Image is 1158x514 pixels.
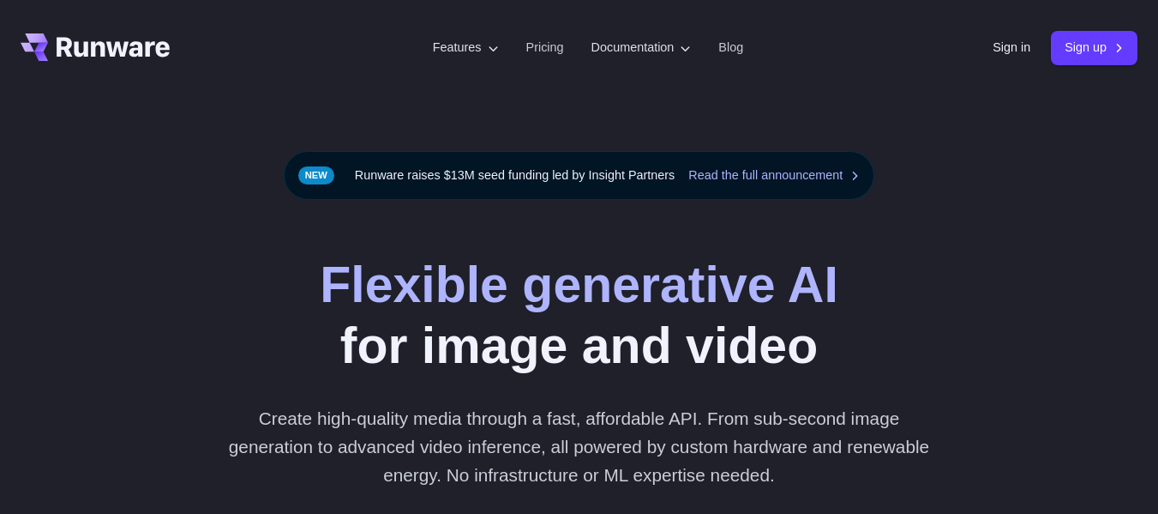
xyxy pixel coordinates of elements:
[1051,31,1137,64] a: Sign up
[320,255,838,377] h1: for image and video
[688,166,860,185] a: Read the full announcement
[222,404,937,490] p: Create high-quality media through a fast, affordable API. From sub-second image generation to adv...
[284,151,875,200] div: Runware raises $13M seed funding led by Insight Partners
[718,38,743,57] a: Blog
[433,38,499,57] label: Features
[591,38,692,57] label: Documentation
[993,38,1030,57] a: Sign in
[21,33,170,61] a: Go to /
[526,38,564,57] a: Pricing
[320,257,838,313] strong: Flexible generative AI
